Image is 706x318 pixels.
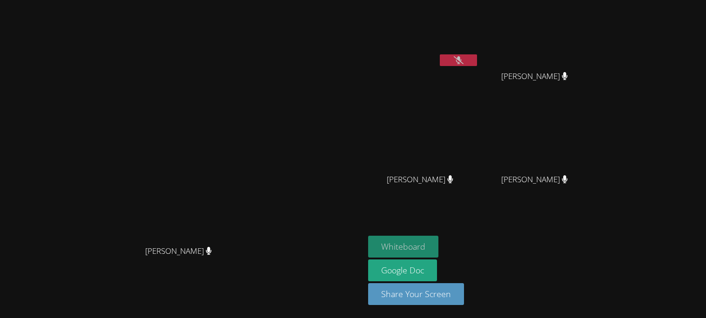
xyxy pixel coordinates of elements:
[368,283,464,305] button: Share Your Screen
[368,259,437,281] a: Google Doc
[387,173,453,186] span: [PERSON_NAME]
[145,245,212,258] span: [PERSON_NAME]
[368,236,438,258] button: Whiteboard
[501,173,568,186] span: [PERSON_NAME]
[501,70,568,83] span: [PERSON_NAME]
